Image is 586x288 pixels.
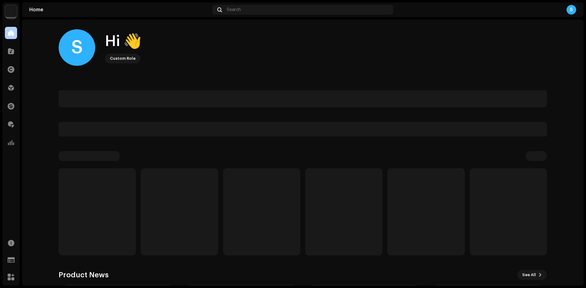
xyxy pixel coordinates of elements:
img: f729c614-9fb7-4848-b58a-1d870abb8325 [5,5,17,17]
div: Custom Role [110,55,136,62]
div: S [566,5,576,15]
span: See All [522,269,536,281]
h3: Product News [59,270,109,280]
div: Hi 👋 [105,32,142,51]
div: S [59,29,95,66]
span: Search [227,7,241,12]
button: See All [517,270,547,280]
div: Home [29,7,210,12]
